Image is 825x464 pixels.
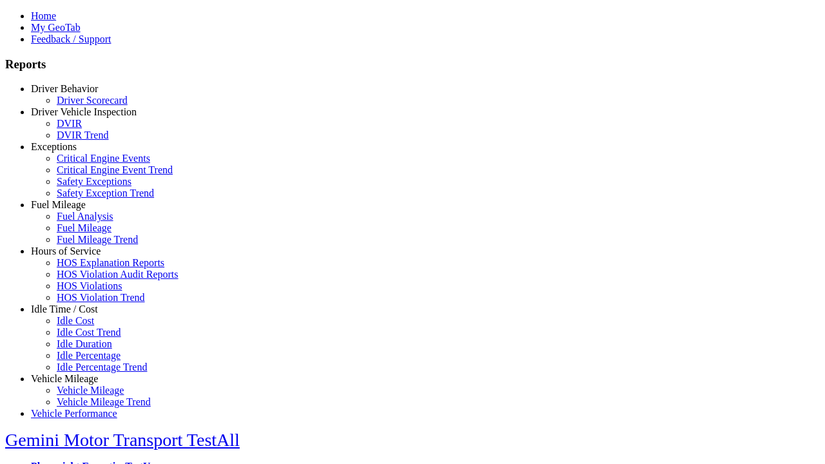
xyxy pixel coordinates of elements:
[31,10,56,21] a: Home
[57,118,82,129] a: DVIR
[31,246,101,256] a: Hours of Service
[31,83,98,94] a: Driver Behavior
[5,57,820,72] h3: Reports
[57,95,128,106] a: Driver Scorecard
[57,188,154,198] a: Safety Exception Trend
[31,408,117,419] a: Vehicle Performance
[31,373,98,384] a: Vehicle Mileage
[57,350,121,361] a: Idle Percentage
[57,211,113,222] a: Fuel Analysis
[57,153,150,164] a: Critical Engine Events
[31,22,81,33] a: My GeoTab
[57,292,145,303] a: HOS Violation Trend
[57,130,108,140] a: DVIR Trend
[31,199,86,210] a: Fuel Mileage
[57,338,112,349] a: Idle Duration
[57,257,164,268] a: HOS Explanation Reports
[5,430,240,450] a: Gemini Motor Transport TestAll
[57,222,112,233] a: Fuel Mileage
[57,280,122,291] a: HOS Violations
[57,315,94,326] a: Idle Cost
[57,176,131,187] a: Safety Exceptions
[57,327,121,338] a: Idle Cost Trend
[57,234,138,245] a: Fuel Mileage Trend
[31,304,98,314] a: Idle Time / Cost
[31,34,111,44] a: Feedback / Support
[57,396,151,407] a: Vehicle Mileage Trend
[57,164,173,175] a: Critical Engine Event Trend
[31,141,77,152] a: Exceptions
[57,269,179,280] a: HOS Violation Audit Reports
[31,106,137,117] a: Driver Vehicle Inspection
[57,385,124,396] a: Vehicle Mileage
[57,362,147,372] a: Idle Percentage Trend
